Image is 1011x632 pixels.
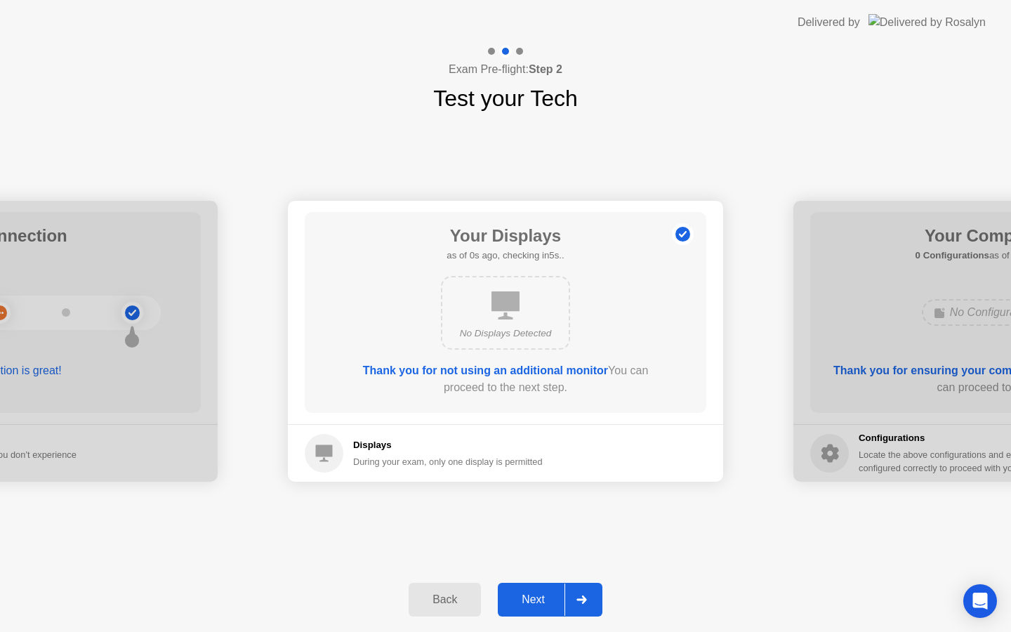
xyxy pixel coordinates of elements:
[798,14,860,31] div: Delivered by
[345,362,666,396] div: You can proceed to the next step.
[409,583,481,617] button: Back
[963,584,997,618] div: Open Intercom Messenger
[447,249,564,263] h5: as of 0s ago, checking in5s..
[363,364,608,376] b: Thank you for not using an additional monitor
[502,593,564,606] div: Next
[353,438,543,452] h5: Displays
[447,223,564,249] h1: Your Displays
[413,593,477,606] div: Back
[498,583,602,617] button: Next
[529,63,562,75] b: Step 2
[353,455,543,468] div: During your exam, only one display is permitted
[449,61,562,78] h4: Exam Pre-flight:
[868,14,986,30] img: Delivered by Rosalyn
[454,327,557,341] div: No Displays Detected
[433,81,578,115] h1: Test your Tech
